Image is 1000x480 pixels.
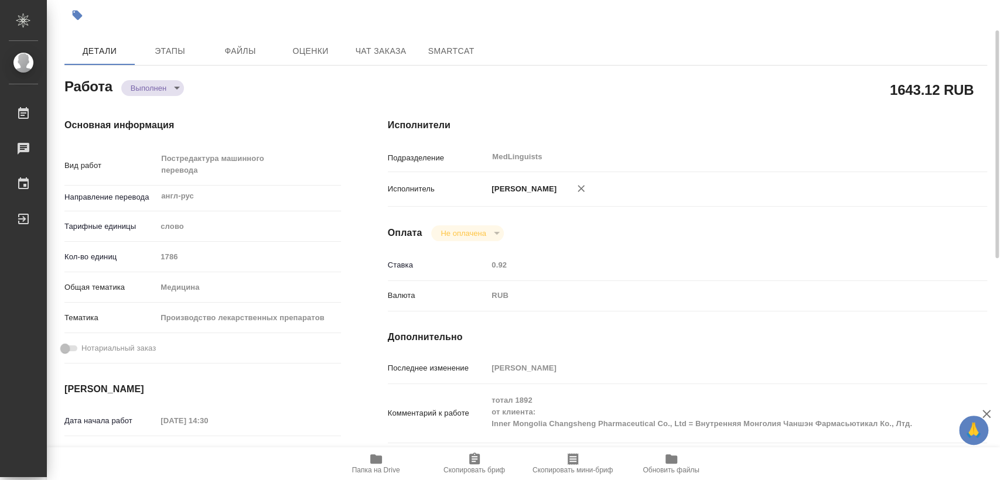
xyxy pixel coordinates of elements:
[64,251,156,263] p: Кол-во единиц
[156,248,340,265] input: Пустое поле
[156,277,340,297] div: Медицина
[388,290,488,301] p: Валюта
[487,286,937,306] div: RUB
[437,228,489,238] button: Не оплачена
[622,447,721,480] button: Обновить файлы
[156,308,340,328] div: Производство лекарственных препаратов
[64,221,156,232] p: Тарифные единицы
[81,342,156,354] span: Нотариальный заказ
[964,418,984,443] span: 🙏
[282,44,339,59] span: Оценки
[959,416,988,445] button: 🙏
[388,152,488,164] p: Подразделение
[443,466,505,474] span: Скопировать бриф
[64,415,156,427] p: Дата начала работ
[64,282,156,293] p: Общая тематика
[64,2,90,28] button: Добавить тэг
[142,44,198,59] span: Этапы
[127,83,170,93] button: Выполнен
[212,44,268,59] span: Файлы
[121,80,184,96] div: Выполнен
[64,191,156,203] p: Направление перевода
[156,217,340,236] div: слово
[388,362,488,374] p: Последнее изменение
[388,226,422,240] h4: Оплата
[388,118,987,132] h4: Исполнители
[643,466,699,474] span: Обновить файлы
[327,447,425,480] button: Папка на Drive
[156,412,259,429] input: Пустое поле
[890,80,974,100] h2: 1643.12 RUB
[388,259,488,271] p: Ставка
[388,330,987,344] h4: Дополнительно
[568,176,594,201] button: Удалить исполнителя
[487,390,937,434] textarea: тотал 1892 от клиента: Inner Mongolia Changsheng Pharmaceutical Co., Ltd = Внутренняя Монголия Ча...
[388,407,488,419] p: Комментарий к работе
[156,445,259,462] input: Пустое поле
[431,225,503,241] div: Выполнен
[64,382,341,396] h4: [PERSON_NAME]
[423,44,479,59] span: SmartCat
[352,466,400,474] span: Папка на Drive
[487,256,937,273] input: Пустое поле
[487,183,557,195] p: [PERSON_NAME]
[487,359,937,376] input: Пустое поле
[388,183,488,195] p: Исполнитель
[524,447,622,480] button: Скопировать мини-бриф
[64,75,112,96] h2: Работа
[64,160,156,172] p: Вид работ
[533,466,613,474] span: Скопировать мини-бриф
[64,312,156,324] p: Тематика
[353,44,409,59] span: Чат заказа
[64,118,341,132] h4: Основная информация
[425,447,524,480] button: Скопировать бриф
[71,44,128,59] span: Детали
